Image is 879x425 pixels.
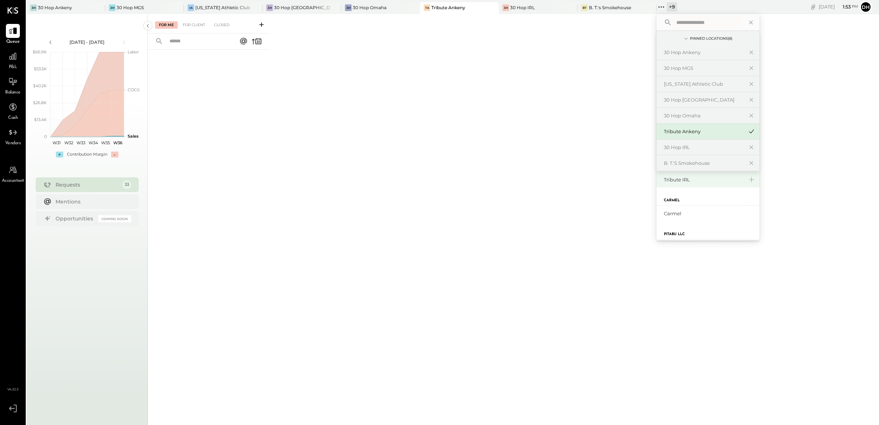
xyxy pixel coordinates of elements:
div: + 9 [667,2,677,11]
div: 30 Hop Omaha [664,112,743,119]
div: TA [424,4,430,11]
div: B. T.'s Smokehouse [664,160,743,167]
text: $40.2K [33,83,47,88]
a: Accountant [0,163,25,184]
div: 3H [345,4,352,11]
label: Pitabu LLC [664,232,685,237]
a: Balance [0,75,25,96]
text: $66.9K [33,49,47,54]
div: Tribute IRL [664,176,743,183]
text: W36 [113,140,122,145]
div: 30 Hop Ankeny [38,4,72,11]
label: Carmel [664,198,680,203]
div: 30 Hop MGS [664,65,743,72]
div: Contribution Margin [67,152,107,157]
div: Closed [210,21,233,29]
text: $26.8K [33,100,47,105]
div: Mentions [56,198,128,205]
div: 3H [266,4,273,11]
div: [DATE] - [DATE] [56,39,118,45]
div: Requests [56,181,119,188]
div: 3H [30,4,37,11]
div: 33 [122,180,131,189]
text: W34 [89,140,98,145]
div: 30 Hop [GEOGRAPHIC_DATA] [274,4,330,11]
button: Dh [860,1,872,13]
div: + [56,152,63,157]
div: Tribute Ankeny [431,4,465,11]
span: Cash [8,115,18,121]
div: For Me [155,21,178,29]
div: [US_STATE] Athletic Club [664,81,743,88]
div: IA [188,4,194,11]
div: copy link [809,3,817,11]
text: $53.5K [34,66,47,71]
a: P&L [0,49,25,71]
div: 30 Hop Omaha [353,4,387,11]
div: Pinned Locations ( 8 ) [690,36,732,41]
div: 3H [109,4,115,11]
text: Labor [128,49,139,54]
text: 0 [44,134,47,139]
span: Queue [6,39,20,45]
span: Accountant [2,178,24,184]
div: BT [581,4,588,11]
div: 30 Hop Ankeny [664,49,743,56]
text: W31 [52,140,60,145]
text: W35 [101,140,110,145]
div: [DATE] [819,3,858,10]
div: 3H [502,4,509,11]
a: Vendors [0,125,25,147]
span: Balance [5,89,21,96]
a: Cash [0,100,25,121]
span: P&L [9,64,17,71]
div: For Client [179,21,209,29]
div: - [111,152,118,157]
a: Queue [0,24,25,45]
text: COGS [128,87,140,92]
div: B. T.'s Smokehouse [589,4,631,11]
div: 30 Hop [GEOGRAPHIC_DATA] [664,96,743,103]
div: 30 Hop IRL [664,144,743,151]
div: Tribute Ankeny [664,128,743,135]
div: Carmel [664,210,756,217]
text: Sales [128,134,139,139]
text: $13.4K [34,117,47,122]
span: Vendors [5,140,21,147]
div: 30 Hop MGS [117,4,144,11]
text: W33 [76,140,85,145]
text: W32 [64,140,73,145]
div: Opportunities [56,215,95,222]
div: 30 Hop IRL [510,4,535,11]
div: Coming Soon [98,215,131,222]
div: [US_STATE] Athletic Club [195,4,250,11]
